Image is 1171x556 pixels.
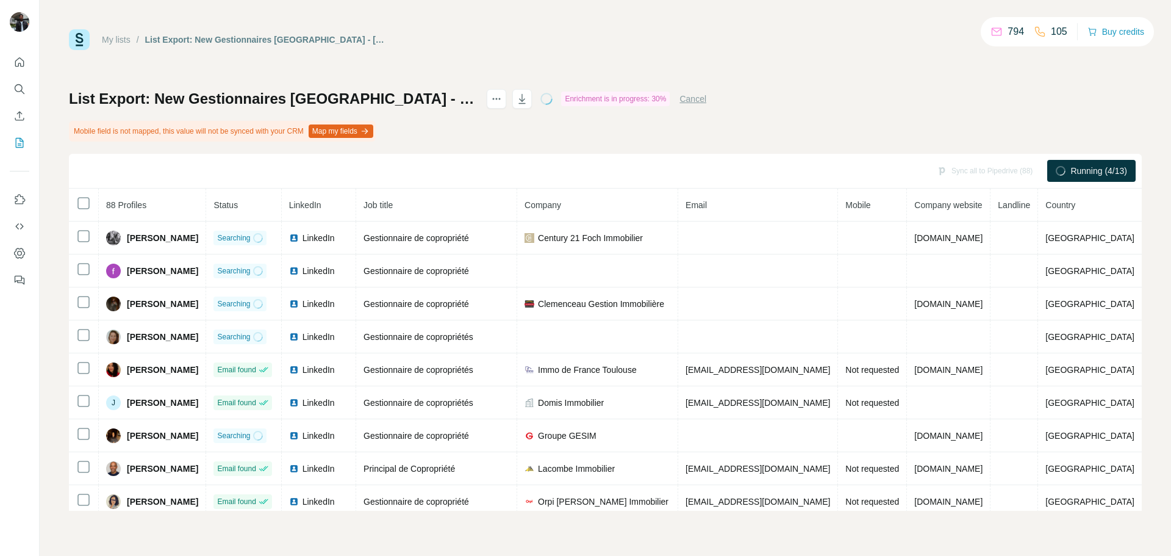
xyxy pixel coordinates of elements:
div: List Export: New Gestionnaires [GEOGRAPHIC_DATA] - [DATE] 12:40 [145,34,387,46]
span: Groupe GESIM [538,430,596,442]
span: [PERSON_NAME] [127,298,198,310]
img: company-logo [525,299,534,309]
span: [DOMAIN_NAME] [914,431,983,441]
span: [EMAIL_ADDRESS][DOMAIN_NAME] [686,464,830,474]
span: LinkedIn [303,298,335,310]
span: Searching [217,265,250,276]
img: company-logo [525,497,534,507]
span: [PERSON_NAME] [127,430,198,442]
span: Not requested [845,464,899,474]
span: Email found [217,364,256,375]
img: Avatar [10,12,29,32]
span: LinkedIn [303,430,335,442]
img: LinkedIn logo [289,233,299,243]
img: LinkedIn logo [289,299,299,309]
button: Enrich CSV [10,105,29,127]
span: LinkedIn [303,232,335,244]
span: [DOMAIN_NAME] [914,464,983,474]
span: Job title [363,200,393,210]
button: Buy credits [1087,23,1144,40]
span: [PERSON_NAME] [127,397,198,409]
button: Cancel [679,93,706,105]
span: LinkedIn [303,265,335,277]
span: [DOMAIN_NAME] [914,365,983,375]
button: Feedback [10,269,29,291]
span: Searching [217,233,250,244]
span: Email found [217,496,256,507]
span: [PERSON_NAME] [127,364,198,376]
span: [GEOGRAPHIC_DATA] [1045,266,1134,276]
span: 88 Profiles [106,200,146,210]
span: [PERSON_NAME] [127,463,198,475]
img: LinkedIn logo [289,431,299,441]
span: [GEOGRAPHIC_DATA] [1045,365,1134,375]
span: Gestionnaire de copropriétés [363,398,473,408]
h1: List Export: New Gestionnaires [GEOGRAPHIC_DATA] - [DATE] 12:40 [69,89,476,109]
div: Mobile field is not mapped, this value will not be synced with your CRM [69,121,376,142]
span: Running (4/13) [1070,165,1127,177]
span: Status [213,200,238,210]
span: [DOMAIN_NAME] [914,299,983,309]
div: Enrichment is in progress: 30% [561,92,670,106]
span: [GEOGRAPHIC_DATA] [1045,299,1134,309]
img: Avatar [106,330,121,344]
img: Avatar [106,461,121,476]
span: Country [1045,200,1075,210]
span: Gestionnaire de copropriété [363,497,469,507]
span: [GEOGRAPHIC_DATA] [1045,233,1134,243]
span: Clemenceau Gestion Immobilière [538,298,664,310]
span: Gestionnaire de copropriété [363,266,469,276]
span: [EMAIL_ADDRESS][DOMAIN_NAME] [686,497,830,507]
button: My lists [10,132,29,154]
img: Avatar [106,363,121,377]
img: Avatar [106,297,121,311]
span: Not requested [845,497,899,507]
span: [EMAIL_ADDRESS][DOMAIN_NAME] [686,398,830,408]
span: [PERSON_NAME] [127,331,198,343]
span: [PERSON_NAME] [127,232,198,244]
span: Century 21 Foch Immobilier [538,232,643,244]
img: company-logo [525,464,534,474]
span: [PERSON_NAME] [127,265,198,277]
span: Orpi [PERSON_NAME] Immobilier [538,496,668,508]
span: Not requested [845,365,899,375]
button: Use Surfe API [10,215,29,237]
span: Email found [217,463,256,474]
span: [GEOGRAPHIC_DATA] [1045,332,1134,342]
span: Gestionnaire de copropriété [363,233,469,243]
span: [DOMAIN_NAME] [914,497,983,507]
div: J [106,395,121,410]
span: Domis Immobilier [538,397,604,409]
button: Search [10,78,29,100]
span: [GEOGRAPHIC_DATA] [1045,497,1134,507]
span: Not requested [845,398,899,408]
img: LinkedIn logo [289,497,299,507]
img: Surfe Logo [69,29,90,50]
span: [GEOGRAPHIC_DATA] [1045,464,1134,474]
span: LinkedIn [303,331,335,343]
img: company-logo [525,233,534,243]
span: Gestionnaire de copropriété [363,299,469,309]
img: Avatar [106,494,121,509]
span: Email found [217,397,256,408]
button: Use Surfe on LinkedIn [10,189,29,211]
span: [GEOGRAPHIC_DATA] [1045,398,1134,408]
span: Searching [217,331,250,342]
img: Avatar [106,264,121,278]
span: Mobile [845,200,870,210]
p: 794 [1008,24,1024,39]
img: Avatar [106,428,121,443]
img: LinkedIn logo [289,464,299,474]
img: LinkedIn logo [289,266,299,276]
span: LinkedIn [303,364,335,376]
span: Gestionnaire de copropriétés [363,332,473,342]
img: Avatar [106,231,121,245]
span: Email [686,200,707,210]
span: Immo de France Toulouse [538,364,637,376]
p: 105 [1051,24,1067,39]
img: LinkedIn logo [289,332,299,342]
span: LinkedIn [303,463,335,475]
span: LinkedIn [303,397,335,409]
span: Company [525,200,561,210]
img: LinkedIn logo [289,365,299,375]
